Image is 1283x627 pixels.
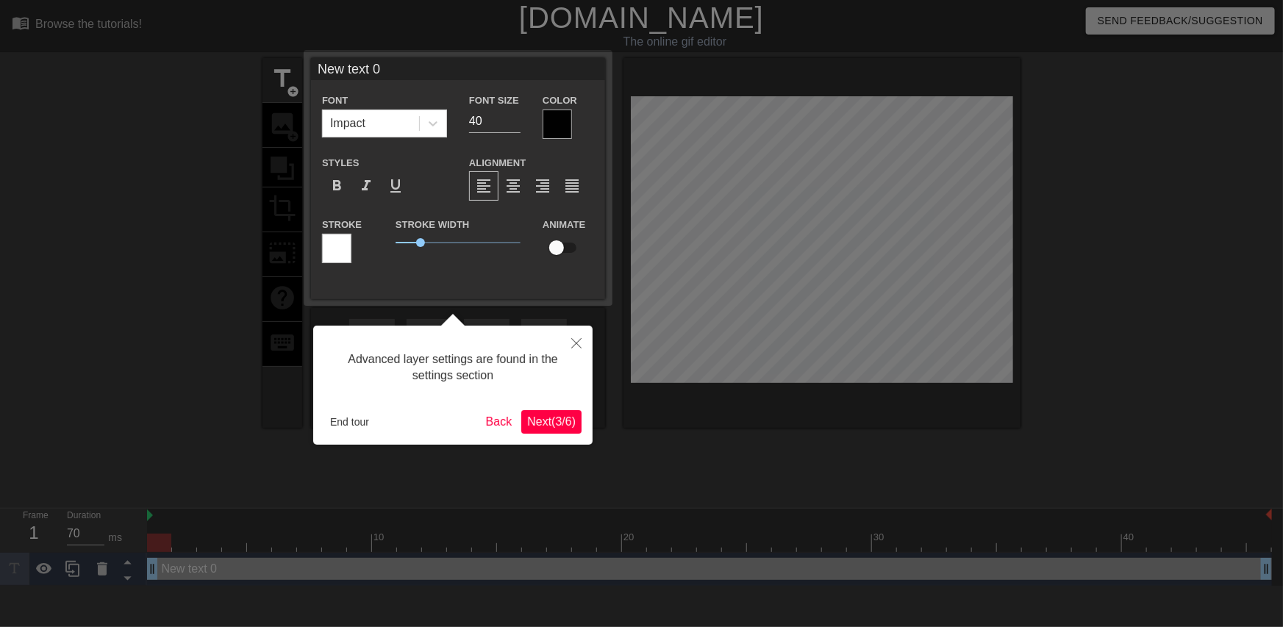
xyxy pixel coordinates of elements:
[324,337,582,399] div: Advanced layer settings are found in the settings section
[324,411,375,433] button: End tour
[480,410,518,434] button: Back
[560,326,593,359] button: Close
[527,415,576,428] span: Next ( 3 / 6 )
[521,410,582,434] button: Next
